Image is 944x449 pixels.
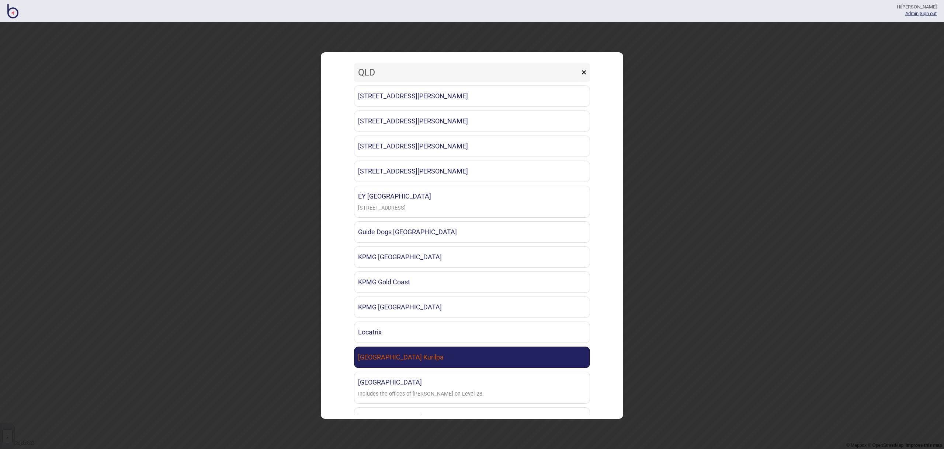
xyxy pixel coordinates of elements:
a: KPMG Gold Coast [354,271,590,293]
a: Guide Dogs [GEOGRAPHIC_DATA] [354,221,590,243]
a: Admin [905,11,919,16]
a: KPMG [GEOGRAPHIC_DATA] [354,246,590,268]
span: | [905,11,920,16]
a: KPMG [GEOGRAPHIC_DATA] [354,297,590,318]
input: Search locations by tag + name [354,63,580,82]
img: BindiMaps CMS [7,4,18,18]
div: 111 Eagle Street [358,203,406,214]
a: [GEOGRAPHIC_DATA]Includes the offices of [PERSON_NAME] on Level 28. [354,372,590,404]
button: × [578,63,590,82]
div: Includes the offices of Clayton UTZ on Level 28. [358,389,484,400]
a: [STREET_ADDRESS][PERSON_NAME] [354,136,590,157]
a: [STREET_ADDRESS][PERSON_NAME] [354,85,590,107]
div: Hi [PERSON_NAME] [897,4,937,10]
button: Sign out [920,11,937,16]
a: [STREET_ADDRESS][PERSON_NAME] [354,161,590,182]
a: [GEOGRAPHIC_DATA] Kurilpa [354,347,590,368]
a: EY [GEOGRAPHIC_DATA][STREET_ADDRESS] [354,186,590,218]
a: Locatrix [354,322,590,343]
a: [STREET_ADDRESS][PERSON_NAME] [354,111,590,132]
